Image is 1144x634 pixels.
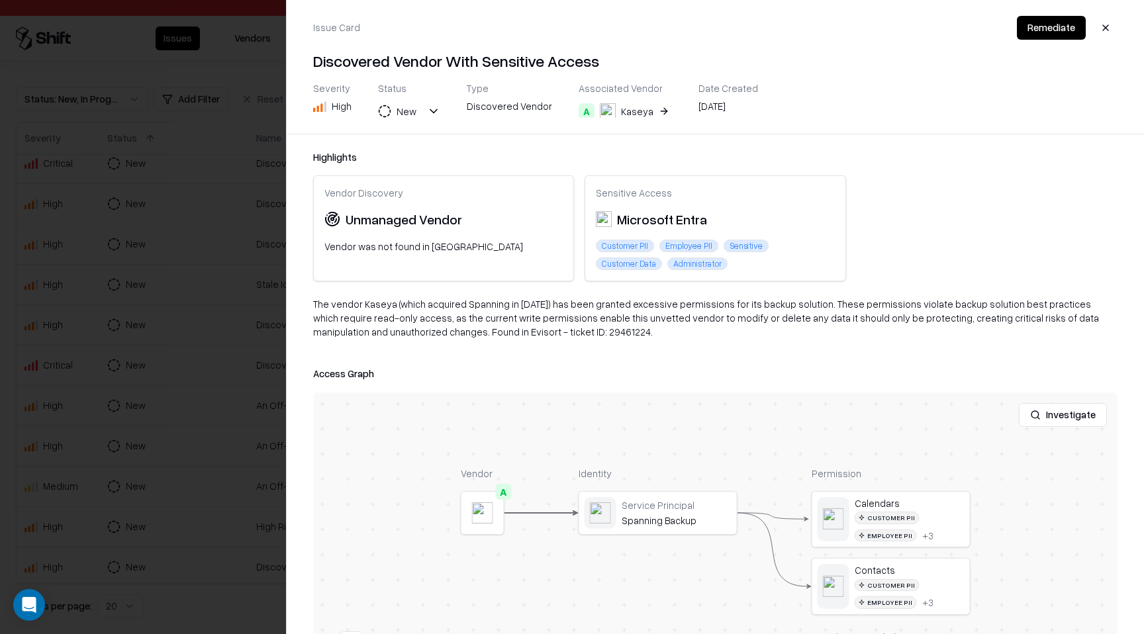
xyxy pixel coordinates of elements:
div: Identity [579,467,738,480]
button: Investigate [1019,403,1107,427]
div: Vendor [461,467,504,480]
div: Sensitive Access [596,187,834,199]
div: Issue Card [313,21,360,34]
div: Administrator [667,257,728,270]
div: Access Graph [313,366,1118,382]
div: New [397,105,416,118]
div: Microsoft Entra [596,209,707,229]
div: Employee PII [659,240,718,252]
div: + 3 [922,596,933,608]
div: High [332,99,352,113]
div: A [579,103,595,119]
div: Vendor Discovery [324,187,563,199]
div: Sensitive [724,240,769,252]
div: + 3 [922,529,933,541]
div: Customer PII [855,579,920,592]
img: Microsoft Entra [596,211,612,227]
div: Status [378,82,440,94]
div: The vendor Kaseya (which acquired Spanning in [DATE]) has been granted excessive permissions for ... [313,297,1118,349]
div: Customer Data [596,257,662,270]
h4: Discovered Vendor With Sensitive Access [313,50,1118,71]
div: Type [467,82,552,94]
div: Calendars [855,497,965,509]
div: Service Principal [622,499,732,511]
div: Employee PII [855,529,917,542]
div: Employee PII [855,596,917,609]
div: Severity [313,82,352,94]
div: Customer PII [596,240,654,252]
div: Permission [812,467,971,480]
div: Unmanaged Vendor [346,209,462,229]
div: Vendor was not found in [GEOGRAPHIC_DATA] [324,240,563,253]
div: Spanning Backup [622,514,732,526]
div: Customer PII [855,512,920,524]
div: [DATE] [698,99,758,118]
img: Kaseya [600,103,616,119]
div: Highlights [313,150,1118,164]
button: +3 [922,529,933,541]
button: Remediate [1017,16,1086,40]
div: Associated Vendor [579,82,672,94]
button: +3 [922,596,933,608]
div: Date Created [698,82,758,94]
button: AKaseya [579,99,672,123]
div: Kaseya [621,105,653,118]
div: Contacts [855,564,965,576]
div: A [496,484,512,500]
div: Discovered Vendor [467,99,552,118]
